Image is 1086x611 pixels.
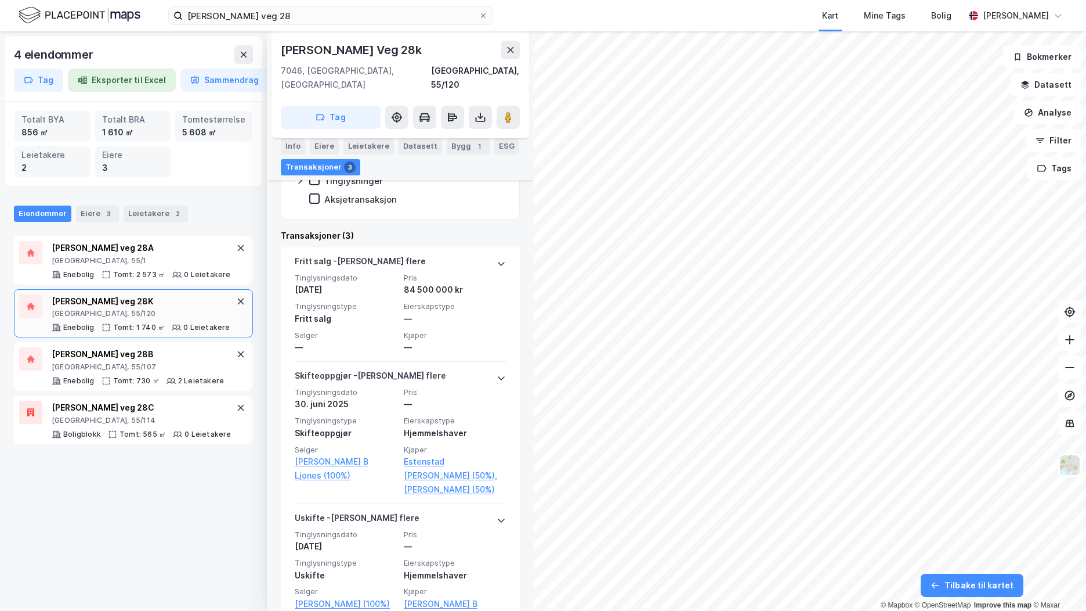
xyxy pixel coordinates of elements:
[63,430,101,439] div: Boligblokk
[295,511,419,530] div: Uskifte - [PERSON_NAME] flere
[881,601,913,609] a: Mapbox
[404,273,506,283] span: Pris
[295,558,397,568] span: Tinglysningstype
[399,138,442,154] div: Datasett
[281,159,360,175] div: Transaksjoner
[14,206,71,222] div: Eiendommer
[404,416,506,426] span: Eierskapstype
[473,141,485,152] div: 1
[295,416,397,426] span: Tinglysningstype
[52,294,230,308] div: [PERSON_NAME] veg 28K
[184,430,231,439] div: 0 Leietakere
[404,445,506,455] span: Kjøper
[52,347,224,361] div: [PERSON_NAME] veg 28B
[102,113,164,126] div: Totalt BRA
[931,9,951,23] div: Bolig
[983,9,1049,23] div: [PERSON_NAME]
[324,194,397,205] div: Aksjetransaksjon
[404,301,506,311] span: Eierskapstype
[183,323,230,332] div: 0 Leietakere
[1014,101,1081,124] button: Analyse
[103,208,114,220] div: 3
[295,426,397,440] div: Skifteoppgjør
[1028,555,1086,611] div: Kontrollprogram for chat
[183,7,479,24] input: Søk på adresse, matrikkel, gårdeiere, leietakere eller personer
[21,149,84,161] div: Leietakere
[52,401,231,415] div: [PERSON_NAME] veg 28C
[113,270,166,279] div: Tomt: 2 573 ㎡
[281,229,520,243] div: Transaksjoner (3)
[295,369,446,387] div: Skifteoppgjør - [PERSON_NAME] flere
[310,138,339,154] div: Eiere
[404,340,506,354] div: —
[52,309,230,318] div: [GEOGRAPHIC_DATA], 55/120
[21,113,84,126] div: Totalt BYA
[295,330,397,340] span: Selger
[281,138,305,154] div: Info
[21,161,84,174] div: 2
[295,312,397,326] div: Fritt salg
[14,69,63,92] button: Tag
[404,569,506,583] div: Hjemmelshaver
[295,540,397,554] div: [DATE]
[404,397,506,411] div: —
[1028,555,1086,611] iframe: Chat Widget
[182,113,245,126] div: Tomtestørrelse
[120,430,166,439] div: Tomt: 565 ㎡
[447,138,490,154] div: Bygg
[1027,157,1081,180] button: Tags
[68,69,176,92] button: Eksporter til Excel
[431,64,520,92] div: [GEOGRAPHIC_DATA], 55/120
[1026,129,1081,152] button: Filter
[52,256,231,265] div: [GEOGRAPHIC_DATA], 55/1
[63,323,95,332] div: Enebolig
[19,5,140,26] img: logo.f888ab2527a4732fd821a326f86c7f29.svg
[324,175,383,186] div: Tinglysninger
[404,558,506,568] span: Eierskapstype
[295,387,397,397] span: Tinglysningsdato
[915,601,971,609] a: OpenStreetMap
[921,574,1023,597] button: Tilbake til kartet
[21,126,84,139] div: 856 ㎡
[102,161,164,174] div: 3
[172,208,183,220] div: 2
[404,330,506,340] span: Kjøper
[295,597,397,611] a: [PERSON_NAME] (100%)
[295,301,397,311] span: Tinglysningstype
[404,426,506,440] div: Hjemmelshaver
[113,323,165,332] div: Tomt: 1 740 ㎡
[295,254,426,273] div: Fritt salg - [PERSON_NAME] flere
[295,283,397,297] div: [DATE]
[124,206,188,222] div: Leietakere
[295,455,397,483] a: [PERSON_NAME] B Ljones (100%)
[102,126,164,139] div: 1 610 ㎡
[344,161,356,173] div: 3
[295,569,397,583] div: Uskifte
[178,376,224,386] div: 2 Leietakere
[295,530,397,540] span: Tinglysningsdato
[404,540,506,554] div: —
[52,416,231,425] div: [GEOGRAPHIC_DATA], 55/114
[113,376,160,386] div: Tomt: 730 ㎡
[404,530,506,540] span: Pris
[184,270,230,279] div: 0 Leietakere
[63,376,95,386] div: Enebolig
[76,206,119,222] div: Eiere
[63,270,95,279] div: Enebolig
[1003,45,1081,69] button: Bokmerker
[822,9,838,23] div: Kart
[404,283,506,297] div: 84 500 000 kr
[281,64,431,92] div: 7046, [GEOGRAPHIC_DATA], [GEOGRAPHIC_DATA]
[404,483,506,497] a: [PERSON_NAME] (50%)
[404,455,506,483] a: Estenstad [PERSON_NAME] (50%),
[182,126,245,139] div: 5 608 ㎡
[281,106,381,129] button: Tag
[295,445,397,455] span: Selger
[404,387,506,397] span: Pris
[1059,454,1081,476] img: Z
[295,397,397,411] div: 30. juni 2025
[14,45,96,64] div: 4 eiendommer
[295,340,397,354] div: —
[295,587,397,596] span: Selger
[494,138,519,154] div: ESG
